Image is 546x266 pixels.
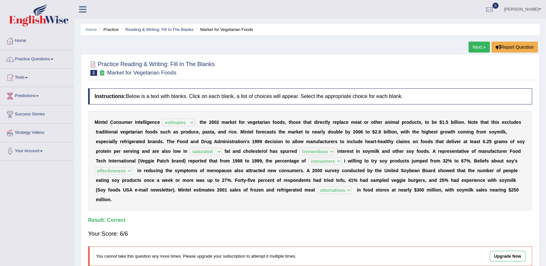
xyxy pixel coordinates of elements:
[163,129,166,134] b: u
[326,120,328,125] b: l
[259,120,262,125] b: a
[173,129,176,134] b: a
[445,129,448,134] b: o
[144,120,146,125] b: l
[333,120,334,125] b: r
[320,120,322,125] b: e
[119,120,122,125] b: s
[104,120,106,125] b: e
[214,129,216,134] b: ,
[145,129,147,134] b: f
[140,120,143,125] b: e
[231,129,234,134] b: c
[451,129,452,134] b: t
[314,120,317,125] b: d
[446,120,448,125] b: 5
[204,120,207,125] b: e
[307,129,309,134] b: o
[502,120,504,125] b: e
[412,120,415,125] b: u
[371,120,374,125] b: o
[455,120,456,125] b: l
[217,120,219,125] b: 2
[223,129,226,134] b: d
[264,129,267,134] b: c
[140,129,143,134] b: n
[461,120,464,125] b: n
[288,129,292,134] b: m
[102,120,104,125] b: t
[471,120,474,125] b: o
[405,120,406,125] b: r
[419,120,421,125] b: s
[106,120,108,125] b: l
[294,129,296,134] b: r
[511,120,513,125] b: u
[346,120,349,125] b: e
[384,129,387,134] b: b
[317,129,320,134] b: a
[343,120,346,125] b: c
[377,129,379,134] b: .
[303,120,305,125] b: t
[124,120,128,125] b: m
[381,120,382,125] b: r
[374,120,376,125] b: t
[358,129,360,134] b: 0
[421,120,422,125] b: ,
[146,120,147,125] b: i
[132,129,135,134] b: a
[464,120,465,125] b: .
[244,129,245,134] b: i
[391,120,395,125] b: m
[239,120,240,125] b: f
[130,129,132,134] b: t
[114,129,116,134] b: a
[372,129,375,134] b: $
[434,120,437,125] b: e
[285,120,286,125] b: ,
[323,129,325,134] b: y
[355,120,358,125] b: e
[168,129,171,134] b: h
[104,129,106,134] b: i
[388,120,390,125] b: n
[200,120,201,125] b: t
[442,120,445,125] b: 1
[256,129,258,134] b: f
[444,120,446,125] b: .
[305,129,307,134] b: t
[475,120,478,125] b: e
[458,129,460,134] b: c
[255,120,258,125] b: e
[278,129,280,134] b: t
[519,120,521,125] b: s
[185,129,188,134] b: o
[364,120,367,125] b: o
[280,129,283,134] b: h
[355,129,358,134] b: 0
[328,129,331,134] b: d
[440,120,442,125] b: $
[417,120,419,125] b: t
[310,120,312,125] b: t
[320,129,321,134] b: r
[405,129,407,134] b: t
[296,129,299,134] b: k
[188,129,191,134] b: d
[147,129,150,134] b: o
[280,120,283,125] b: d
[207,129,210,134] b: s
[106,129,107,134] b: t
[516,120,519,125] b: e
[228,120,230,125] b: r
[432,120,435,125] b: b
[412,129,414,134] b: t
[434,129,436,134] b: s
[409,120,412,125] b: d
[166,129,168,134] b: c
[176,129,178,134] b: s
[243,120,245,125] b: r
[509,120,511,125] b: l
[102,129,105,134] b: d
